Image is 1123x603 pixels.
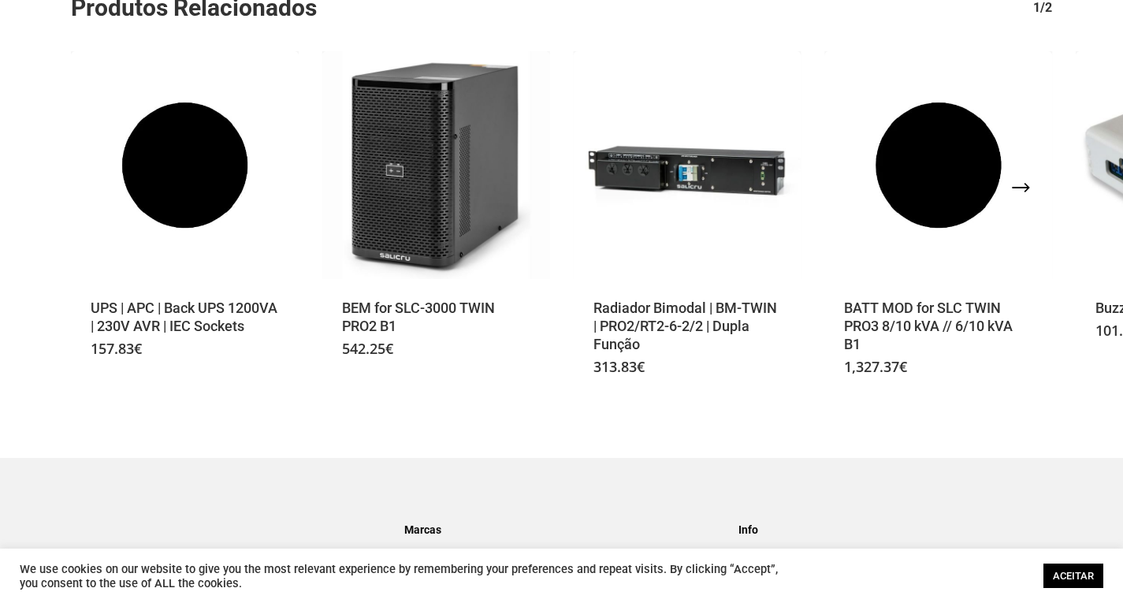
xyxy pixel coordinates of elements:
span: € [899,357,907,376]
h4: Marcas [404,517,718,542]
img: Placeholder [322,51,550,279]
img: Placeholder [824,51,1052,279]
img: Placeholder [71,51,299,279]
a: Radiador Bimodal | BM-TWIN | PRO2/RT2-6-2/2 | Dupla Função [574,51,801,279]
a: BEM for SLC-3000 TWIN PRO2 B1 [342,299,530,337]
span: € [385,339,393,358]
span: € [637,357,645,376]
bdi: 157.83 [91,339,142,358]
bdi: 542.25 [342,339,393,358]
h4: Info [738,517,1052,542]
a: Radiador Bimodal | BM-TWIN | PRO2/RT2-6-2/2 | Dupla Função [593,299,782,355]
img: Placeholder [574,51,801,279]
button: Next [1005,172,1036,203]
bdi: 313.83 [593,357,645,376]
bdi: 1,327.37 [844,357,907,376]
a: UPS | APC | Back UPS 1200VA | 230V AVR | IEC Sockets [91,299,279,337]
div: We use cookies on our website to give you the most relevant experience by remembering your prefer... [20,562,779,590]
span: € [134,339,142,358]
a: BEM for SLC-3000 TWIN PRO2 B1 [322,51,550,279]
a: UPS | APC | Back UPS 1200VA | 230V AVR | IEC Sockets [71,51,299,279]
a: ACEITAR [1043,564,1103,588]
a: BATT MOD for SLC TWIN PRO3 8/10 kVA // 6/10 kVA B1 [824,51,1052,279]
a: BATT MOD for SLC TWIN PRO3 8/10 kVA // 6/10 kVA B1 [844,299,1032,355]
